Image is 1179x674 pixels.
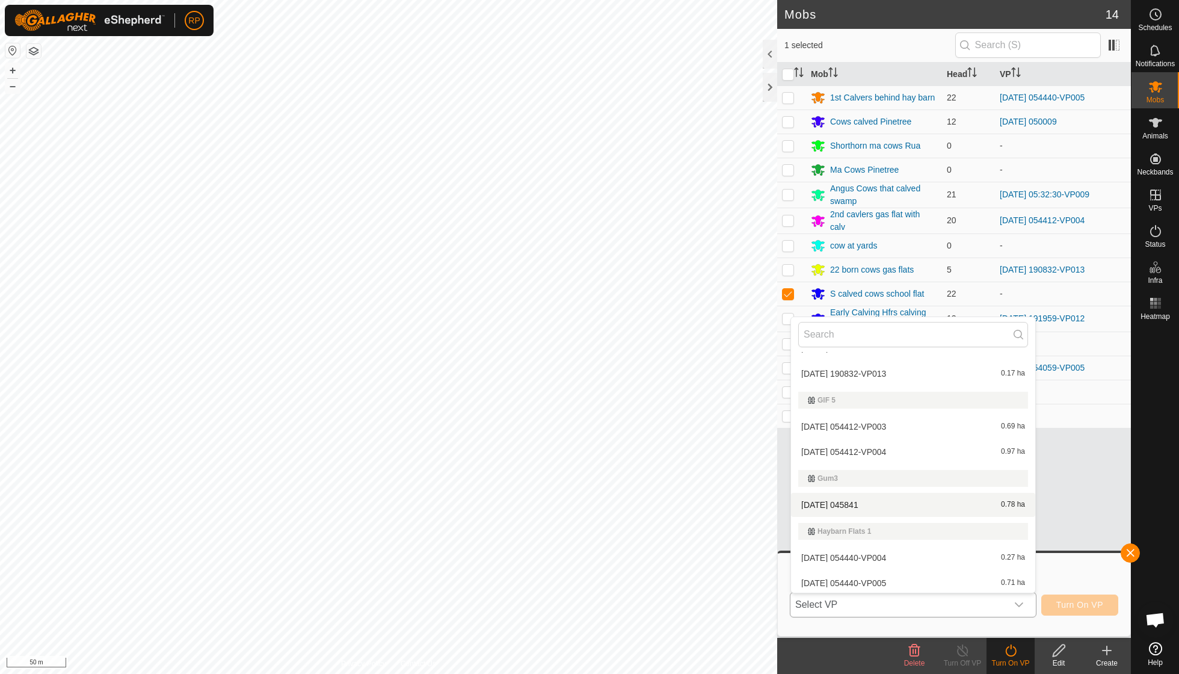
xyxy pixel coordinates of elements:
[808,528,1018,535] div: Haybarn Flats 1
[1148,659,1163,666] span: Help
[188,14,200,27] span: RP
[830,140,920,152] div: Shorthorn ma cows Rua
[942,63,995,86] th: Head
[791,362,1035,386] li: 2025-09-14 190832-VP013
[790,593,1007,617] span: Select VP
[1147,96,1164,104] span: Mobs
[904,659,925,667] span: Delete
[784,39,955,52] span: 1 selected
[830,116,911,128] div: Cows calved Pinetree
[1000,190,1089,199] a: [DATE] 05:32:30-VP009
[801,422,886,431] span: [DATE] 054412-VP003
[987,658,1035,669] div: Turn On VP
[801,554,886,562] span: [DATE] 054440-VP004
[1138,24,1172,31] span: Schedules
[830,240,878,252] div: cow at yards
[806,63,942,86] th: Mob
[791,571,1035,595] li: 2025-09-22 054440-VP005
[995,233,1131,258] td: -
[967,69,977,79] p-sorticon: Activate to sort
[1001,501,1025,509] span: 0.78 ha
[955,32,1101,58] input: Search (S)
[791,493,1035,517] li: 2025-09-26 045841
[947,265,952,274] span: 5
[1000,363,1085,373] a: [DATE] 054059-VP005
[828,69,838,79] p-sorticon: Activate to sort
[947,314,956,323] span: 12
[791,546,1035,570] li: 2025-09-22 054440-VP004
[801,369,886,378] span: [DATE] 190832-VP013
[830,288,924,300] div: S calved cows school flat
[995,158,1131,182] td: -
[1141,313,1170,320] span: Heatmap
[1000,314,1085,323] a: [DATE] 191959-VP012
[14,10,165,31] img: Gallagher Logo
[1011,69,1021,79] p-sorticon: Activate to sort
[26,44,41,58] button: Map Layers
[1131,637,1179,671] a: Help
[995,380,1131,404] td: -
[947,141,952,150] span: 0
[830,306,937,332] div: Early Calving Hfrs calving fla
[1001,579,1025,587] span: 0.71 ha
[801,501,858,509] span: [DATE] 045841
[1000,117,1057,126] a: [DATE] 050009
[947,289,956,298] span: 22
[791,415,1035,439] li: 2025-09-22 054412-VP003
[830,208,937,233] div: 2nd cavlers gas flat with calv
[794,69,804,79] p-sorticon: Activate to sort
[801,448,886,456] span: [DATE] 054412-VP004
[5,43,20,58] button: Reset Map
[1083,658,1131,669] div: Create
[401,658,436,669] a: Contact Us
[808,397,1018,404] div: GlF 5
[1136,60,1175,67] span: Notifications
[798,322,1028,347] input: Search
[1041,595,1118,616] button: Turn On VP
[1148,205,1162,212] span: VPs
[947,117,956,126] span: 12
[1137,602,1174,638] div: Open chat
[1148,277,1162,284] span: Infra
[1001,554,1025,562] span: 0.27 ha
[830,264,914,276] div: 22 born cows gas flats
[830,164,899,176] div: Ma Cows Pinetree
[1035,658,1083,669] div: Edit
[947,241,952,250] span: 0
[1000,265,1085,274] a: [DATE] 190832-VP013
[808,475,1018,482] div: Gum3
[947,93,956,102] span: 22
[1142,132,1168,140] span: Animals
[1001,448,1025,456] span: 0.97 ha
[1000,93,1085,102] a: [DATE] 054440-VP005
[947,190,956,199] span: 21
[830,91,935,104] div: 1st Calvers behind hay barn
[995,332,1131,356] td: -
[830,182,937,208] div: Angus Cows that calved swamp
[1137,168,1173,176] span: Neckbands
[1106,5,1119,23] span: 14
[5,79,20,93] button: –
[5,63,20,78] button: +
[801,579,886,587] span: [DATE] 054440-VP005
[1001,422,1025,431] span: 0.69 ha
[341,658,386,669] a: Privacy Policy
[1145,241,1165,248] span: Status
[938,658,987,669] div: Turn Off VP
[995,63,1131,86] th: VP
[1000,215,1085,225] a: [DATE] 054412-VP004
[947,215,956,225] span: 20
[995,134,1131,158] td: -
[784,7,1106,22] h2: Mobs
[995,404,1131,428] td: -
[1056,600,1103,610] span: Turn On VP
[1001,369,1025,378] span: 0.17 ha
[995,282,1131,306] td: -
[791,440,1035,464] li: 2025-09-22 054412-VP004
[947,165,952,175] span: 0
[1007,593,1031,617] div: dropdown trigger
